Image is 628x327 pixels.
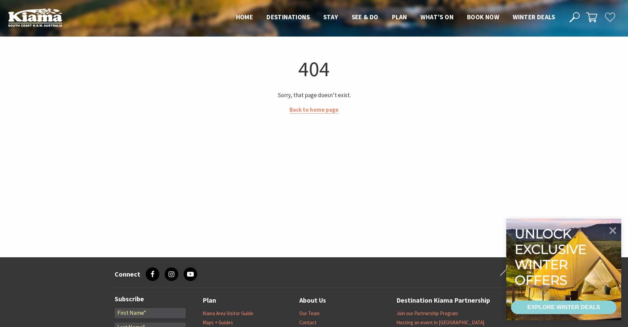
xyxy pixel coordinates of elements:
[511,301,617,314] a: EXPLORE WINTER DEALS
[8,8,62,27] img: Kiama Logo
[392,13,407,21] span: Plan
[299,319,317,326] a: Contact
[513,13,555,21] span: Winter Deals
[420,13,453,21] span: What’s On
[266,13,310,21] span: Destinations
[515,226,589,288] div: Unlock exclusive winter offers
[323,13,338,21] span: Stay
[289,106,339,114] a: Back to home page
[396,310,458,317] a: Join our Partnership Program
[203,319,233,326] a: Maps + Guides
[115,270,140,278] h3: Connect
[467,13,499,21] span: Book now
[396,319,484,326] a: Hosting an event in [GEOGRAPHIC_DATA]
[115,295,186,303] h3: Subscribe
[299,295,326,306] a: About Us
[527,301,600,314] div: EXPLORE WINTER DEALS
[352,13,378,21] span: See & Do
[396,295,490,306] a: Destination Kiama Partnership
[203,295,216,306] a: Plan
[236,13,253,21] span: Home
[299,310,320,317] a: Our Team
[229,12,562,23] nav: Main Menu
[203,310,253,317] a: Kiama Area Visitor Guide
[114,55,514,83] h1: 404
[114,91,514,100] p: Sorry, that page doesn't exist.
[115,308,186,318] input: First Name*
